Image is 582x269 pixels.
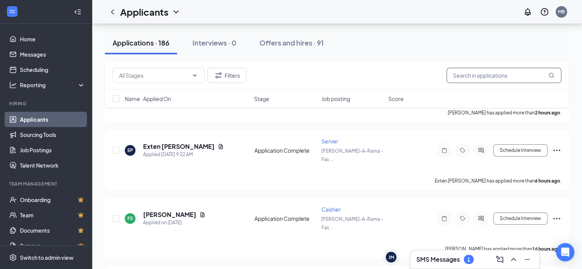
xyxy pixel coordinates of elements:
[493,212,548,225] button: Schedule Interview
[521,253,533,266] button: Minimize
[8,8,16,15] svg: WorkstreamLogo
[119,71,189,80] input: All Stages
[112,38,170,47] div: Applications · 186
[558,8,565,15] div: MB
[20,142,85,158] a: Job Postings
[535,178,560,184] b: 6 hours ago
[476,215,486,222] svg: ActiveChat
[388,254,394,261] div: JM
[321,216,383,230] span: [PERSON_NAME]-A-Rama - Fas ...
[143,151,224,158] div: Applied [DATE] 9:22 AM
[20,47,85,62] a: Messages
[532,246,560,252] b: 16 hours ago
[20,238,85,253] a: SurveysCrown
[74,8,82,16] svg: Collapse
[125,95,171,103] span: Name · Applied On
[20,207,85,223] a: TeamCrown
[108,7,117,16] svg: ChevronLeft
[20,31,85,47] a: Home
[507,253,520,266] button: ChevronUp
[523,7,532,16] svg: Notifications
[171,7,181,16] svg: ChevronDown
[9,100,84,107] div: Hiring
[254,95,269,103] span: Stage
[192,72,198,78] svg: ChevronDown
[552,214,561,223] svg: Ellipses
[493,144,548,157] button: Schedule Interview
[509,255,518,264] svg: ChevronUp
[20,112,85,127] a: Applicants
[388,95,404,103] span: Score
[254,147,317,154] div: Application Complete
[20,192,85,207] a: OnboardingCrown
[120,5,168,18] h1: Applicants
[207,68,246,83] button: Filter Filters
[143,219,205,227] div: Applied on [DATE]
[143,210,196,219] h5: [PERSON_NAME]
[495,255,504,264] svg: ComposeMessage
[440,215,449,222] svg: Note
[20,81,86,89] div: Reporting
[435,178,561,184] p: Exten [PERSON_NAME] has applied more than .
[321,148,383,162] span: [PERSON_NAME]-A-Rama - Fas ...
[199,212,205,218] svg: Document
[494,253,506,266] button: ComposeMessage
[259,38,324,47] div: Offers and hires · 91
[556,243,574,261] div: Open Intercom Messenger
[321,138,338,145] span: Server
[540,7,549,16] svg: QuestionInfo
[127,215,133,222] div: FS
[9,254,17,261] svg: Settings
[192,38,236,47] div: Interviews · 0
[416,255,460,264] h3: SMS Messages
[127,147,133,153] div: EP
[20,62,85,77] a: Scheduling
[321,206,341,213] span: Cashier
[9,81,17,89] svg: Analysis
[447,68,561,83] input: Search in applications
[254,215,317,222] div: Application Complete
[321,95,350,103] span: Job posting
[458,147,467,153] svg: Tag
[552,146,561,155] svg: Ellipses
[523,255,532,264] svg: Minimize
[445,246,561,252] p: [PERSON_NAME] has applied more than .
[20,127,85,142] a: Sourcing Tools
[218,143,224,150] svg: Document
[467,256,470,263] div: 1
[440,147,449,153] svg: Note
[548,72,554,78] svg: MagnifyingGlass
[476,147,486,153] svg: ActiveChat
[458,215,467,222] svg: Tag
[9,181,84,187] div: Team Management
[20,158,85,173] a: Talent Network
[214,71,223,80] svg: Filter
[143,142,215,151] h5: Exten [PERSON_NAME]
[20,223,85,238] a: DocumentsCrown
[20,254,73,261] div: Switch to admin view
